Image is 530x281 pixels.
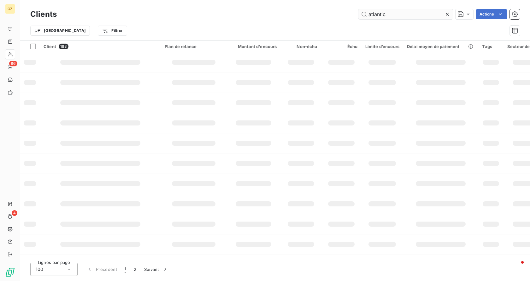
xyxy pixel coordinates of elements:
[9,61,17,66] span: 86
[121,263,130,276] button: 1
[130,263,140,276] button: 2
[59,44,68,49] span: 188
[140,263,172,276] button: Suivant
[476,9,507,19] button: Actions
[36,266,43,272] span: 100
[230,44,277,49] div: Montant d'encours
[165,44,223,49] div: Plan de relance
[365,44,399,49] div: Limite d’encours
[98,26,127,36] button: Filtrer
[5,267,15,277] img: Logo LeanPay
[5,4,15,14] div: OZ
[30,26,90,36] button: [GEOGRAPHIC_DATA]
[44,44,56,49] span: Client
[83,263,121,276] button: Précédent
[125,266,126,272] span: 1
[407,44,474,49] div: Délai moyen de paiement
[482,44,500,49] div: Tags
[358,9,453,19] input: Rechercher
[12,210,17,216] span: 4
[30,9,57,20] h3: Clients
[285,44,317,49] div: Non-échu
[325,44,358,49] div: Échu
[509,260,524,275] iframe: Intercom live chat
